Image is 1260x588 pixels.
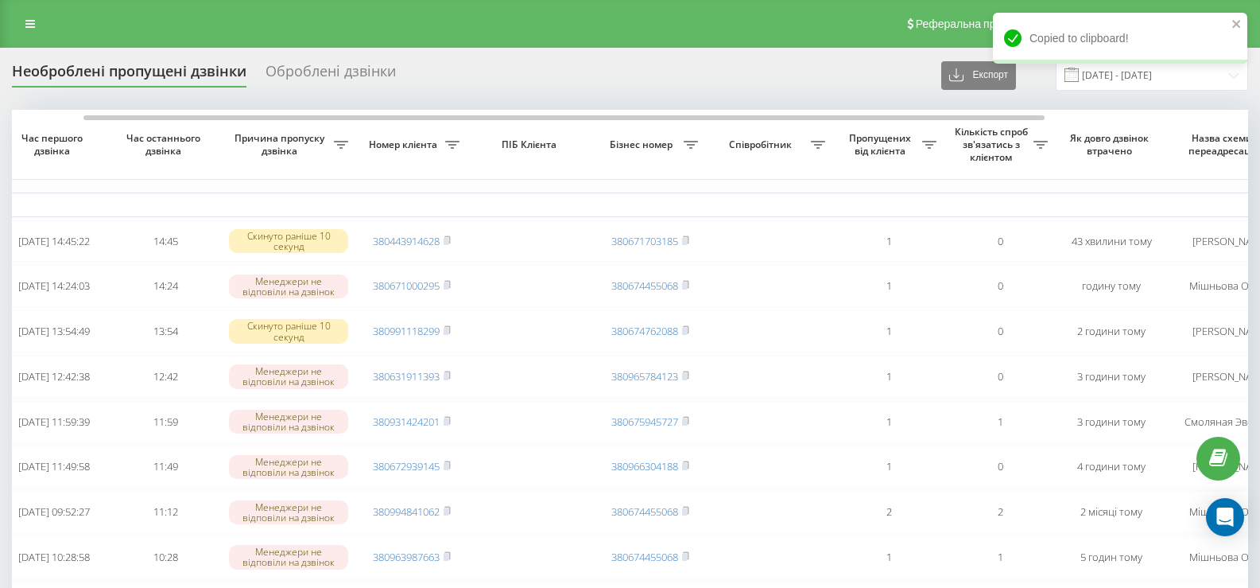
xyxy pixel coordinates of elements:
span: Кількість спроб зв'язатись з клієнтом [952,126,1033,163]
button: close [1231,18,1243,33]
span: Номер клієнта [364,138,445,151]
td: 1 [944,401,1056,443]
a: 380675945727 [611,415,678,429]
td: 0 [944,446,1056,489]
div: Скинуто раніше 10 секунд [229,229,348,253]
a: 380443914628 [373,234,440,248]
a: 380931424201 [373,415,440,429]
span: Як довго дзвінок втрачено [1068,132,1154,157]
td: 1 [833,220,944,263]
div: Copied to clipboard! [993,13,1247,64]
td: 2 [833,491,944,533]
td: 13:54 [110,310,221,352]
div: Менеджери не відповіли на дзвінок [229,455,348,479]
a: 380671703185 [611,234,678,248]
td: 1 [833,265,944,307]
td: 11:59 [110,401,221,443]
span: Співробітник [714,138,811,151]
span: Пропущених від клієнта [841,132,922,157]
td: 14:45 [110,220,221,263]
td: 11:12 [110,491,221,533]
a: 380994841062 [373,504,440,519]
a: 380631911393 [373,369,440,384]
a: 380963987663 [373,550,440,564]
div: Скинуто раніше 10 секунд [229,319,348,343]
td: 1 [833,310,944,352]
td: 43 хвилини тому [1056,220,1167,263]
td: 1 [833,536,944,578]
td: 1 [833,446,944,489]
td: 1 [944,536,1056,578]
span: Реферальна програма [916,18,1033,30]
td: 2 [944,491,1056,533]
div: Open Intercom Messenger [1206,498,1244,536]
td: 3 години тому [1056,356,1167,398]
span: Час останнього дзвінка [122,132,208,157]
td: 5 годин тому [1056,536,1167,578]
a: 380674762088 [611,324,678,338]
div: Менеджери не відповіли на дзвінок [229,275,348,298]
td: 1 [833,401,944,443]
button: Експорт [941,61,1016,90]
div: Менеджери не відповіли на дзвінок [229,500,348,524]
span: Причина пропуску дзвінка [229,132,334,157]
a: 380672939145 [373,459,440,473]
div: Менеджери не відповіли на дзвінок [229,364,348,388]
td: 2 години тому [1056,310,1167,352]
div: Оброблені дзвінки [266,63,396,88]
td: 0 [944,265,1056,307]
td: 12:42 [110,356,221,398]
td: 4 години тому [1056,446,1167,489]
a: 380674455068 [611,504,678,519]
a: 380991118299 [373,324,440,338]
div: Менеджери не відповіли на дзвінок [229,410,348,434]
td: 3 години тому [1056,401,1167,443]
div: Необроблені пропущені дзвінки [12,63,246,88]
td: 1 [833,356,944,398]
span: Бізнес номер [603,138,684,151]
td: годину тому [1056,265,1167,307]
td: 0 [944,310,1056,352]
td: 11:49 [110,446,221,489]
td: 0 [944,356,1056,398]
a: 380671000295 [373,278,440,293]
td: 2 місяці тому [1056,491,1167,533]
td: 0 [944,220,1056,263]
div: Менеджери не відповіли на дзвінок [229,545,348,569]
a: 380965784123 [611,369,678,384]
td: 10:28 [110,536,221,578]
a: 380674455068 [611,550,678,564]
span: ПІБ Клієнта [481,138,581,151]
a: 380966304188 [611,459,678,473]
a: 380674455068 [611,278,678,293]
td: 14:24 [110,265,221,307]
span: Час першого дзвінка [11,132,97,157]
